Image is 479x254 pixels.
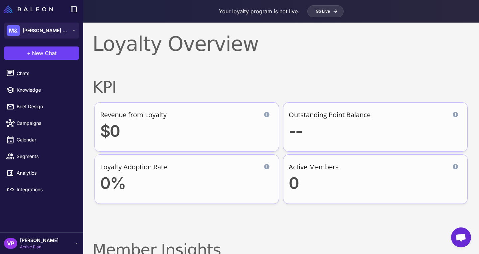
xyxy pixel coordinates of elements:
div: Active Members [289,162,339,171]
span: Campaigns [17,120,75,127]
div: Outstanding Point Balance [289,110,371,119]
span: 0 [289,173,299,193]
p: Your loyalty program is not live. [219,7,299,15]
span: Analytics [17,169,75,177]
a: Raleon Logo [4,5,56,13]
span: Active Plan [20,244,59,250]
span: Go Live [316,8,330,14]
a: Chats [3,66,80,80]
a: Integrations [3,183,80,197]
div: M& [7,25,20,36]
a: Brief Design [3,100,80,114]
span: Chats [17,70,75,77]
img: Raleon Logo [4,5,53,13]
h1: Loyalty Overview [92,32,470,56]
a: Segments [3,149,80,163]
div: VP [4,238,17,249]
span: Integrations [17,186,75,193]
span: $0 [100,121,119,141]
h2: KPI [92,77,470,97]
span: [PERSON_NAME] [20,237,59,244]
div: Loyalty Adoption Rate [100,162,167,171]
span: Knowledge [17,86,75,94]
span: -- [289,121,302,141]
span: Brief Design [17,103,75,110]
span: 0% [100,173,125,193]
a: Knowledge [3,83,80,97]
button: +New Chat [4,46,79,60]
button: M&[PERSON_NAME] & [PERSON_NAME] [4,23,79,39]
span: Calendar [17,136,75,143]
span: New Chat [32,49,57,57]
a: Campaigns [3,116,80,130]
div: Open chat [451,227,471,247]
a: Analytics [3,166,80,180]
span: [PERSON_NAME] & [PERSON_NAME] [23,27,69,34]
a: Calendar [3,133,80,147]
div: Revenue from Loyalty [100,110,167,119]
span: Segments [17,153,75,160]
span: + [27,49,31,57]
